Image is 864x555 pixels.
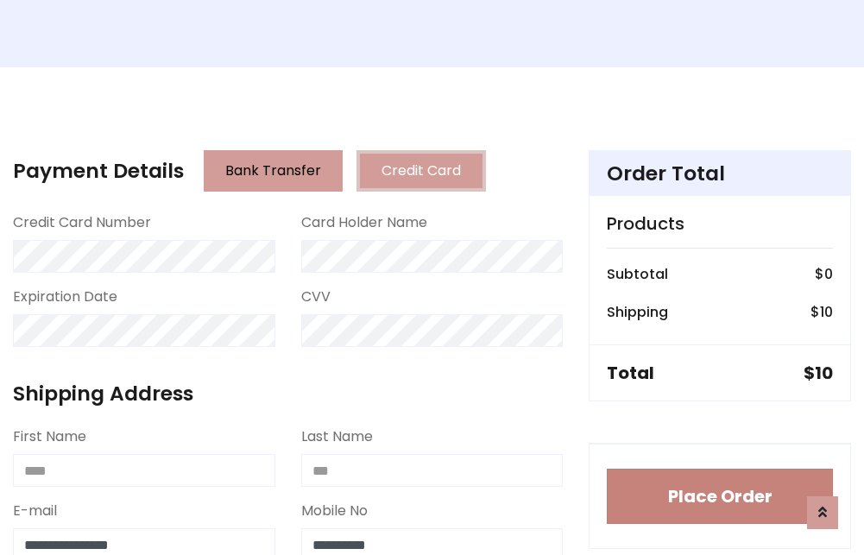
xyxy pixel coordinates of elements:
[301,287,331,307] label: CVV
[607,469,833,524] button: Place Order
[204,150,343,192] button: Bank Transfer
[356,150,486,192] button: Credit Card
[301,426,373,447] label: Last Name
[607,304,668,320] h6: Shipping
[815,266,833,282] h6: $
[13,212,151,233] label: Credit Card Number
[607,161,833,186] h4: Order Total
[607,213,833,234] h5: Products
[13,426,86,447] label: First Name
[607,363,654,383] h5: Total
[13,287,117,307] label: Expiration Date
[824,264,833,284] span: 0
[820,302,833,322] span: 10
[810,304,833,320] h6: $
[13,382,563,406] h4: Shipping Address
[301,501,368,521] label: Mobile No
[804,363,833,383] h5: $
[815,361,833,385] span: 10
[301,212,427,233] label: Card Holder Name
[13,159,184,183] h4: Payment Details
[607,266,668,282] h6: Subtotal
[13,501,57,521] label: E-mail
